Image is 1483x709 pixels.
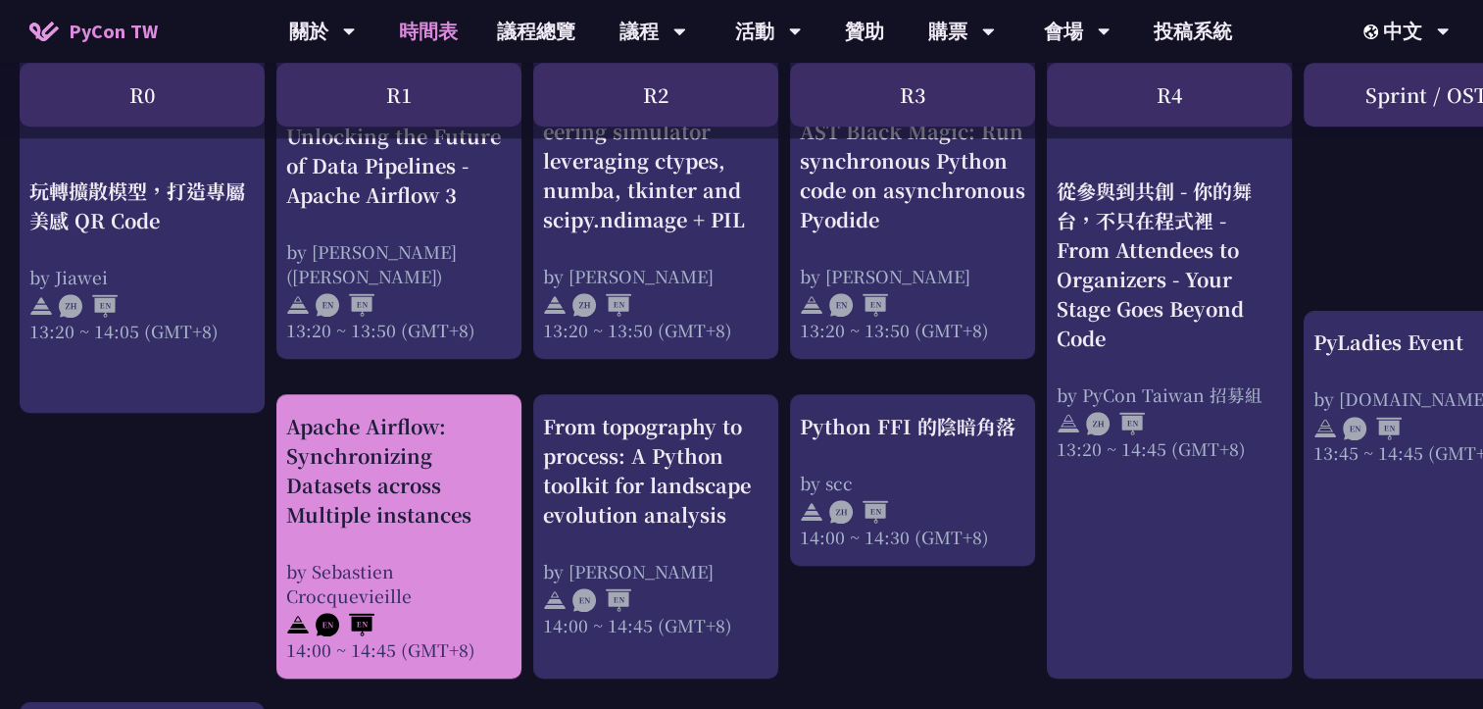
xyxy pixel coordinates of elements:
[1047,63,1292,127] div: R4
[286,412,512,662] a: Apache Airflow: Synchronizing Datasets across Multiple instances by Sebastien Crocquevieille 14:0...
[286,559,512,608] div: by Sebastien Crocquevieille
[1057,413,1080,436] img: svg+xml;base64,PHN2ZyB4bWxucz0iaHR0cDovL3d3dy53My5vcmcvMjAwMC9zdmciIHdpZHRoPSIyNCIgaGVpZ2h0PSIyNC...
[800,525,1025,549] div: 14:00 ~ 14:30 (GMT+8)
[29,22,59,41] img: Home icon of PyCon TW 2025
[316,613,374,636] img: ENEN.5a408d1.svg
[543,588,567,612] img: svg+xml;base64,PHN2ZyB4bWxucz0iaHR0cDovL3d3dy53My5vcmcvMjAwMC9zdmciIHdpZHRoPSIyNCIgaGVpZ2h0PSIyNC...
[316,293,374,317] img: ENEN.5a408d1.svg
[543,28,768,342] a: How to write an easy to use, interactive physics/science/engineering simulator leveraging ctypes,...
[29,28,255,396] a: 玩轉擴散模型，打造專屬美感 QR Code by Jiawei 13:20 ~ 14:05 (GMT+8)
[20,63,265,127] div: R0
[29,265,255,289] div: by Jiawei
[29,295,53,319] img: svg+xml;base64,PHN2ZyB4bWxucz0iaHR0cDovL3d3dy53My5vcmcvMjAwMC9zdmciIHdpZHRoPSIyNCIgaGVpZ2h0PSIyNC...
[800,293,823,317] img: svg+xml;base64,PHN2ZyB4bWxucz0iaHR0cDovL3d3dy53My5vcmcvMjAwMC9zdmciIHdpZHRoPSIyNCIgaGVpZ2h0PSIyNC...
[572,588,631,612] img: ENEN.5a408d1.svg
[790,63,1035,127] div: R3
[543,613,768,637] div: 14:00 ~ 14:45 (GMT+8)
[286,613,310,636] img: svg+xml;base64,PHN2ZyB4bWxucz0iaHR0cDovL3d3dy53My5vcmcvMjAwMC9zdmciIHdpZHRoPSIyNCIgaGVpZ2h0PSIyNC...
[1343,417,1402,440] img: ENEN.5a408d1.svg
[286,122,512,210] div: Unlocking the Future of Data Pipelines - Apache Airflow 3
[1057,177,1282,353] div: 從參與到共創 - 你的舞台，不只在程式裡 - From Attendees to Organizers - Your Stage Goes Beyond Code
[286,412,512,530] div: Apache Airflow: Synchronizing Datasets across Multiple instances
[1086,413,1145,436] img: ZHEN.371966e.svg
[286,637,512,662] div: 14:00 ~ 14:45 (GMT+8)
[10,7,177,56] a: PyCon TW
[800,471,1025,495] div: by scc
[543,318,768,342] div: 13:20 ~ 13:50 (GMT+8)
[543,412,768,662] a: From topography to process: A Python toolkit for landscape evolution analysis by [PERSON_NAME] 14...
[800,28,1025,342] a: AST Black Magic: Run synchronous Python code on asynchronous Pyodide by [PERSON_NAME] 13:20 ~ 13:...
[543,412,768,530] div: From topography to process: A Python toolkit for landscape evolution analysis
[800,117,1025,234] div: AST Black Magic: Run synchronous Python code on asynchronous Pyodide
[286,293,310,317] img: svg+xml;base64,PHN2ZyB4bWxucz0iaHR0cDovL3d3dy53My5vcmcvMjAwMC9zdmciIHdpZHRoPSIyNCIgaGVpZ2h0PSIyNC...
[276,63,521,127] div: R1
[829,500,888,524] img: ZHEN.371966e.svg
[800,412,1025,441] div: Python FFI 的陰暗角落
[286,239,512,288] div: by [PERSON_NAME] ([PERSON_NAME])
[69,17,158,46] span: PyCon TW
[800,500,823,524] img: svg+xml;base64,PHN2ZyB4bWxucz0iaHR0cDovL3d3dy53My5vcmcvMjAwMC9zdmciIHdpZHRoPSIyNCIgaGVpZ2h0PSIyNC...
[800,412,1025,549] a: Python FFI 的陰暗角落 by scc 14:00 ~ 14:30 (GMT+8)
[1057,436,1282,461] div: 13:20 ~ 14:45 (GMT+8)
[59,295,118,319] img: ZHEN.371966e.svg
[1057,382,1282,407] div: by PyCon Taiwan 招募組
[286,28,512,342] a: Unlocking the Future of Data Pipelines - Apache Airflow 3 by [PERSON_NAME] ([PERSON_NAME]) 13:20 ...
[572,293,631,317] img: ZHEN.371966e.svg
[829,293,888,317] img: ENEN.5a408d1.svg
[29,177,255,235] div: 玩轉擴散模型，打造專屬美感 QR Code
[533,63,778,127] div: R2
[543,293,567,317] img: svg+xml;base64,PHN2ZyB4bWxucz0iaHR0cDovL3d3dy53My5vcmcvMjAwMC9zdmciIHdpZHRoPSIyNCIgaGVpZ2h0PSIyNC...
[29,319,255,343] div: 13:20 ~ 14:05 (GMT+8)
[800,318,1025,342] div: 13:20 ~ 13:50 (GMT+8)
[286,318,512,342] div: 13:20 ~ 13:50 (GMT+8)
[1313,417,1337,440] img: svg+xml;base64,PHN2ZyB4bWxucz0iaHR0cDovL3d3dy53My5vcmcvMjAwMC9zdmciIHdpZHRoPSIyNCIgaGVpZ2h0PSIyNC...
[1057,28,1282,662] a: 從參與到共創 - 你的舞台，不只在程式裡 - From Attendees to Organizers - Your Stage Goes Beyond Code by PyCon Taiwan...
[543,559,768,583] div: by [PERSON_NAME]
[800,264,1025,288] div: by [PERSON_NAME]
[1363,25,1383,39] img: Locale Icon
[543,264,768,288] div: by [PERSON_NAME]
